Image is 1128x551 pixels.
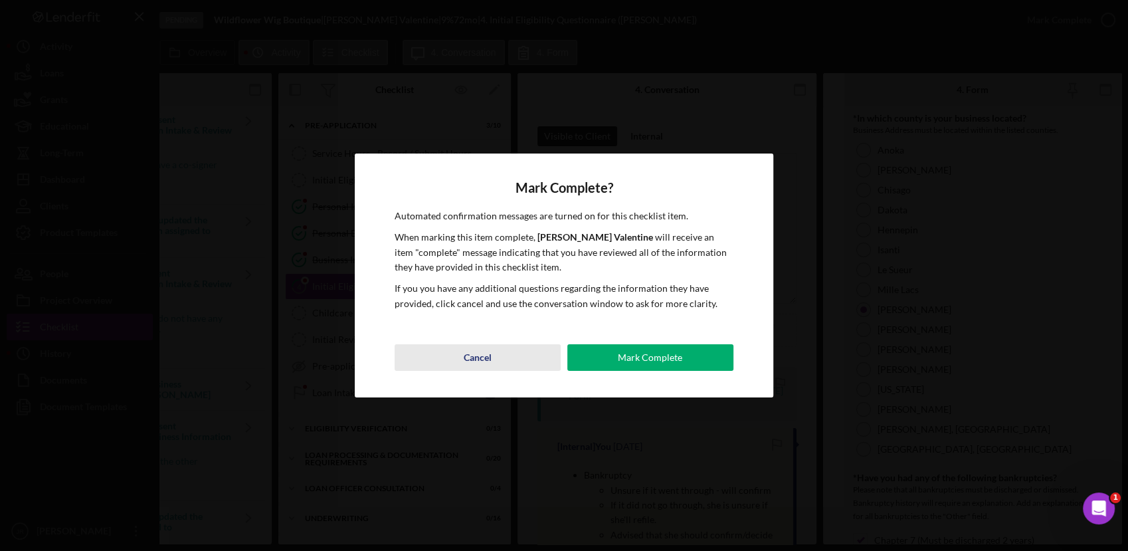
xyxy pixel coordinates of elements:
span: 1 [1110,493,1121,503]
p: If you you have any additional questions regarding the information they have provided, click canc... [395,281,733,311]
p: Automated confirmation messages are turned on for this checklist item. [395,209,733,223]
div: Mark Complete [618,344,682,371]
b: [PERSON_NAME] Valentine [537,231,653,243]
iframe: Intercom live chat [1083,493,1115,524]
h4: Mark Complete? [395,180,733,195]
button: Cancel [395,344,561,371]
p: When marking this item complete, will receive an item "complete" message indicating that you have... [395,230,733,275]
div: Cancel [464,344,492,371]
button: Mark Complete [567,344,733,371]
